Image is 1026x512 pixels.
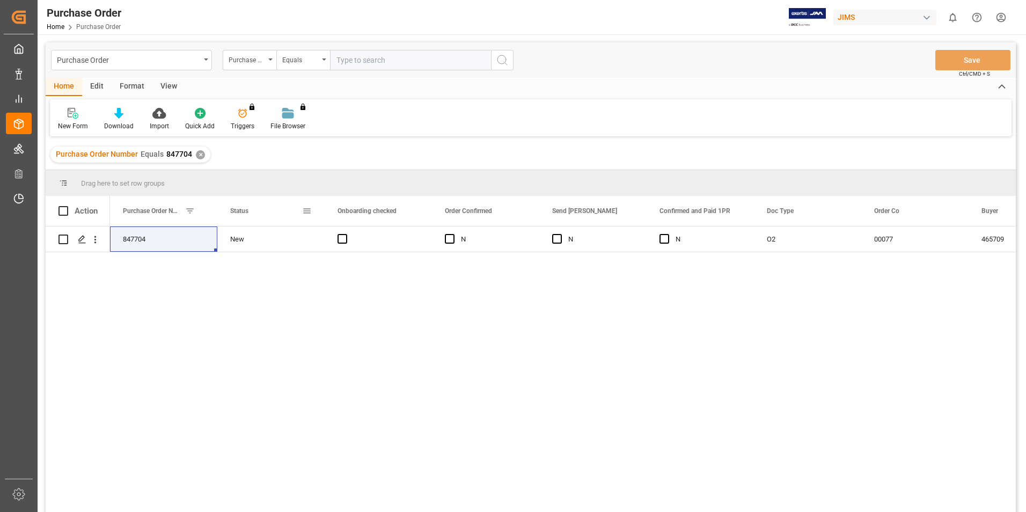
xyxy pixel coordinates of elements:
div: N [676,227,741,252]
button: search button [491,50,514,70]
span: Onboarding checked [338,207,397,215]
span: Send [PERSON_NAME] [552,207,617,215]
span: Status [230,207,248,215]
img: Exertis%20JAM%20-%20Email%20Logo.jpg_1722504956.jpg [789,8,826,27]
div: Home [46,78,82,96]
button: Help Center [965,5,989,30]
button: JIMS [833,7,941,27]
div: N [568,227,634,252]
button: Save [935,50,1010,70]
div: Purchase Order [57,53,200,66]
span: Purchase Order Number [123,207,181,215]
span: Ctrl/CMD + S [959,70,990,78]
div: New [230,227,312,252]
span: Order Confirmed [445,207,492,215]
button: show 0 new notifications [941,5,965,30]
div: O2 [754,226,861,252]
div: Purchase Order Number [229,53,265,65]
div: Download [104,121,134,131]
span: Doc Type [767,207,794,215]
div: N [461,227,526,252]
div: Edit [82,78,112,96]
a: Home [47,23,64,31]
button: open menu [223,50,276,70]
div: Action [75,206,98,216]
input: Type to search [330,50,491,70]
div: Format [112,78,152,96]
span: Equals [141,150,164,158]
span: Order Co [874,207,899,215]
div: Press SPACE to select this row. [46,226,110,252]
span: Drag here to set row groups [81,179,165,187]
span: Buyer [981,207,998,215]
div: ✕ [196,150,205,159]
div: View [152,78,185,96]
div: JIMS [833,10,936,25]
span: 847704 [166,150,192,158]
button: open menu [51,50,212,70]
div: Quick Add [185,121,215,131]
div: 00077 [861,226,969,252]
div: Purchase Order [47,5,121,21]
div: New Form [58,121,88,131]
div: Equals [282,53,319,65]
span: Confirmed and Paid 1PR [659,207,730,215]
div: Import [150,121,169,131]
div: 847704 [110,226,217,252]
span: Purchase Order Number [56,150,138,158]
button: open menu [276,50,330,70]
